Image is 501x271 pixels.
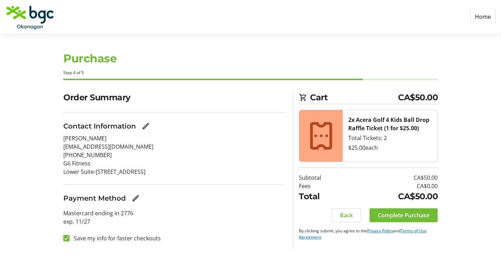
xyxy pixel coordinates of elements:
h1: Purchase [63,50,438,67]
p: [PERSON_NAME] [63,134,285,142]
span: CA$50.00 [398,91,438,104]
strong: 2x Acera Golf 4 Kids Ball Drop Raffle Ticket (1 for $25.00) [348,116,429,132]
h2: Order Summary [63,91,285,104]
p: Mastercard ending in 2776 exp. 11/27 [63,209,285,226]
h3: Contact Information [63,121,136,131]
td: CA$0.00 [349,182,438,190]
span: Back [340,211,353,219]
a: Terms of Use Agreement [299,228,427,240]
td: Subtotal [299,173,349,182]
div: $25.00 each [348,144,432,152]
a: Home [470,10,495,23]
div: Total Tickets: 2 [348,134,432,142]
p: By clicking submit, you agree to the and [299,228,438,240]
p: G6 Fitness [63,159,285,168]
img: BGC Okanagan's Logo [6,3,55,31]
td: CA$50.00 [349,190,438,203]
button: Edit Payment Method [129,191,143,205]
p: Lower Suite-[STREET_ADDRESS] [63,168,285,176]
p: [EMAIL_ADDRESS][DOMAIN_NAME] [63,142,285,151]
td: Fees [299,182,349,190]
span: Complete Purchase [378,211,429,219]
p: [PHONE_NUMBER] [63,151,285,159]
button: Complete Purchase [369,208,438,222]
a: Privacy Policy [367,228,393,234]
div: Step 4 of 5 [63,70,438,76]
button: Edit Contact Information [139,119,153,133]
label: Save my info for faster checkouts [70,234,161,242]
td: Total [299,190,349,203]
h3: Payment Method [63,193,126,203]
span: Cart [310,91,398,104]
td: CA$50.00 [349,173,438,182]
button: Back [332,208,361,222]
